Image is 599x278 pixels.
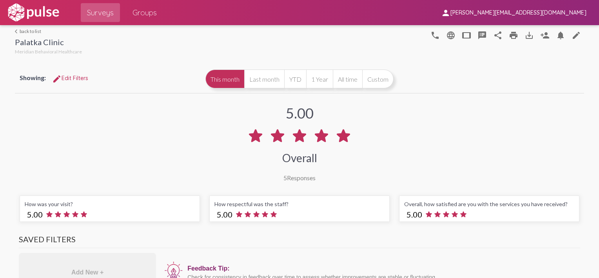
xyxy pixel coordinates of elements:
mat-icon: arrow_back_ios [15,29,20,34]
mat-icon: Share [493,31,503,40]
a: back to list [15,28,82,34]
mat-icon: Download [525,31,534,40]
mat-icon: Bell [556,31,565,40]
span: 5 [283,174,287,181]
button: All time [333,69,362,88]
h3: Saved Filters [19,234,580,248]
div: Overall [282,151,317,165]
mat-icon: Edit Filters [52,74,62,84]
div: How respectful was the staff? [214,201,385,207]
button: Share [490,27,506,43]
span: Surveys [87,5,114,20]
span: Edit Filters [52,75,88,82]
span: [PERSON_NAME][EMAIL_ADDRESS][DOMAIN_NAME] [450,9,586,16]
button: YTD [284,69,306,88]
button: language [443,27,459,43]
div: Palatka Clinic [15,37,82,49]
span: Showing: [20,74,46,81]
mat-icon: language [430,31,440,40]
a: Groups [126,3,163,22]
span: Meridian Behavioral Healthcare [15,49,82,55]
button: Custom [362,69,394,88]
div: Feedback Tip: [187,265,576,272]
mat-icon: print [509,31,518,40]
span: 5.00 [407,210,422,219]
a: edit [568,27,584,43]
a: Surveys [81,3,120,22]
mat-icon: Person [540,31,550,40]
div: 5.00 [286,104,314,122]
button: Last month [244,69,284,88]
button: [PERSON_NAME][EMAIL_ADDRESS][DOMAIN_NAME] [435,5,593,20]
a: print [506,27,521,43]
button: 1 Year [306,69,333,88]
mat-icon: person [441,8,450,18]
div: Overall, how satisfied are you with the services you have received? [404,201,574,207]
button: This month [205,69,244,88]
button: Bell [553,27,568,43]
mat-icon: language [446,31,456,40]
button: speaker_notes [474,27,490,43]
button: language [427,27,443,43]
span: Groups [133,5,157,20]
img: white-logo.svg [6,3,60,22]
span: 5.00 [27,210,43,219]
mat-icon: tablet [462,31,471,40]
div: How was your visit? [25,201,195,207]
span: 5.00 [217,210,232,219]
button: tablet [459,27,474,43]
div: Responses [283,174,316,181]
button: Edit FiltersEdit Filters [46,71,94,85]
button: Download [521,27,537,43]
mat-icon: speaker_notes [477,31,487,40]
mat-icon: edit [572,31,581,40]
button: Person [537,27,553,43]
